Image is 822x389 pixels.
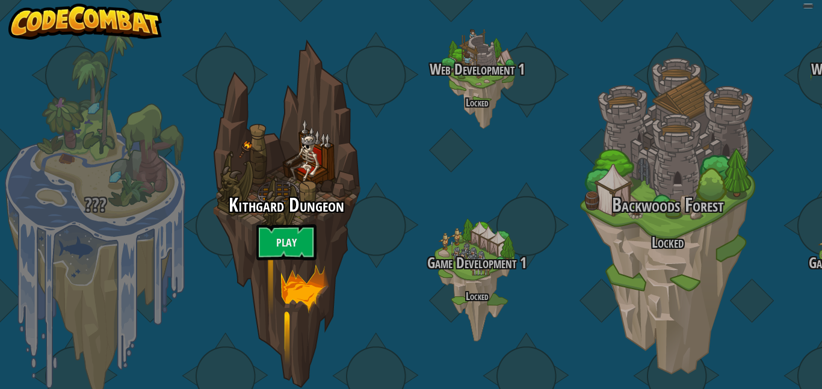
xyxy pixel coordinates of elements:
span: Web Development 1 [430,59,525,79]
h4: Locked [382,290,572,302]
a: Play [256,224,317,260]
img: CodeCombat - Learn how to code by playing a game [8,4,162,40]
span: Kithgard Dungeon [229,192,344,218]
span: Backwoods Forest [612,192,724,218]
span: Game Development 1 [427,253,527,273]
h3: Locked [572,234,763,251]
button: Adjust volume [803,4,814,8]
h4: Locked [382,97,572,108]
